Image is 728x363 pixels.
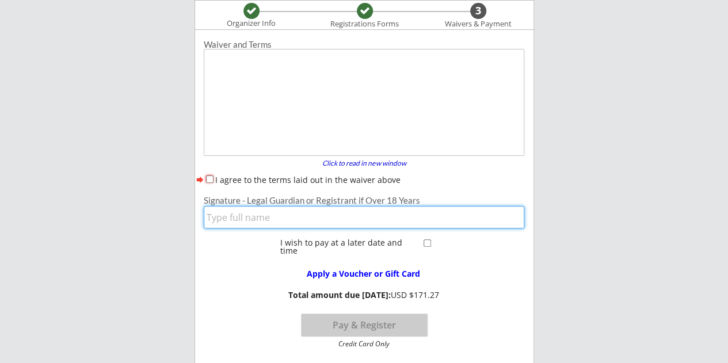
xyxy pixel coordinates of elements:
button: forward [195,174,205,185]
div: Credit Card Only [306,341,422,347]
strong: Total amount due [DATE]: [288,289,391,300]
div: Click to read in new window [315,160,413,167]
div: USD $171.27 [285,291,443,300]
a: Click to read in new window [315,160,413,169]
div: Apply a Voucher or Gift Card [289,270,438,278]
label: I agree to the terms laid out in the waiver above [215,174,401,185]
div: Organizer Info [220,19,283,28]
div: Waivers & Payment [439,20,518,29]
div: Signature - Legal Guardian or Registrant if Over 18 Years [204,196,525,205]
input: Type full name [204,206,525,228]
div: 3 [470,5,486,17]
div: Registrations Forms [325,20,405,29]
button: Pay & Register [301,314,428,337]
div: I wish to pay at a later date and time [280,239,420,255]
div: Waiver and Terms [204,40,525,49]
